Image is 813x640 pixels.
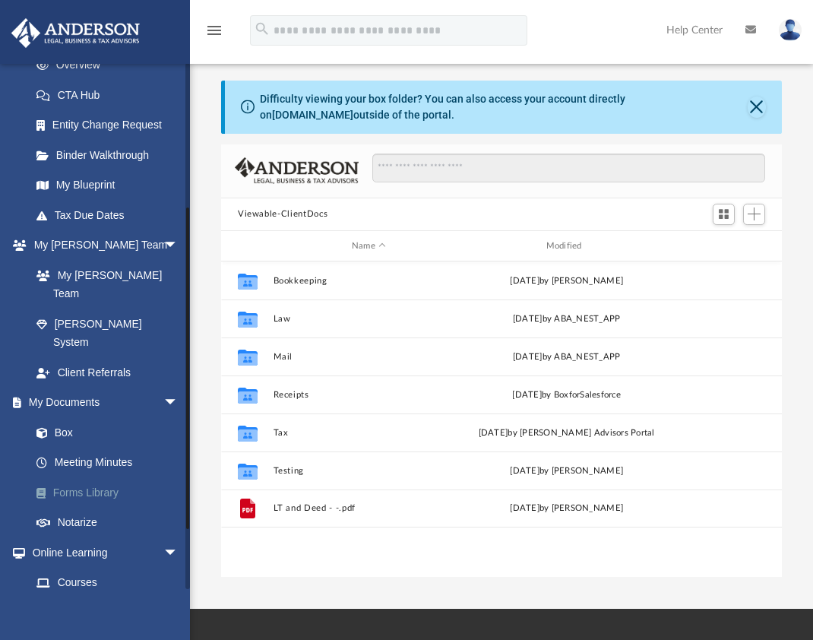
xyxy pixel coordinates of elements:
[21,477,201,508] a: Forms Library
[470,239,662,253] div: Modified
[274,276,465,286] button: Bookkeeping
[274,352,465,362] button: Mail
[221,261,782,576] div: grid
[21,80,201,110] a: CTA Hub
[205,29,223,40] a: menu
[228,239,266,253] div: id
[274,466,465,476] button: Testing
[274,390,465,400] button: Receipts
[471,312,663,326] div: [DATE] by ABA_NEST_APP
[273,239,464,253] div: Name
[274,314,465,324] button: Law
[274,428,465,438] button: Tax
[21,200,201,230] a: Tax Due Dates
[21,140,201,170] a: Binder Walkthrough
[163,537,194,569] span: arrow_drop_down
[21,260,186,309] a: My [PERSON_NAME] Team
[471,464,663,478] div: [DATE] by [PERSON_NAME]
[163,230,194,261] span: arrow_drop_down
[163,388,194,419] span: arrow_drop_down
[471,388,663,402] div: [DATE] by BoxforSalesforce
[713,204,735,225] button: Switch to Grid View
[743,204,766,225] button: Add
[21,357,194,388] a: Client Referrals
[21,309,194,357] a: [PERSON_NAME] System
[779,19,802,41] img: User Pic
[669,239,775,253] div: id
[11,388,201,418] a: My Documentsarrow_drop_down
[238,208,327,221] button: Viewable-ClientDocs
[260,91,748,123] div: Difficulty viewing your box folder? You can also access your account directly on outside of the p...
[21,448,201,478] a: Meeting Minutes
[21,170,194,201] a: My Blueprint
[21,568,194,598] a: Courses
[21,508,201,538] a: Notarize
[274,504,465,514] button: LT and Deed - -.pdf
[254,21,270,37] i: search
[11,230,194,261] a: My [PERSON_NAME] Teamarrow_drop_down
[372,154,765,182] input: Search files and folders
[748,97,766,118] button: Close
[272,109,353,121] a: [DOMAIN_NAME]
[471,426,663,440] div: [DATE] by [PERSON_NAME] Advisors Portal
[706,498,741,521] button: More options
[471,350,663,364] div: [DATE] by ABA_NEST_APP
[205,21,223,40] i: menu
[21,110,201,141] a: Entity Change Request
[21,417,194,448] a: Box
[471,274,663,288] div: [DATE] by [PERSON_NAME]
[21,50,201,81] a: Overview
[471,502,663,516] div: [DATE] by [PERSON_NAME]
[7,18,144,48] img: Anderson Advisors Platinum Portal
[11,537,194,568] a: Online Learningarrow_drop_down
